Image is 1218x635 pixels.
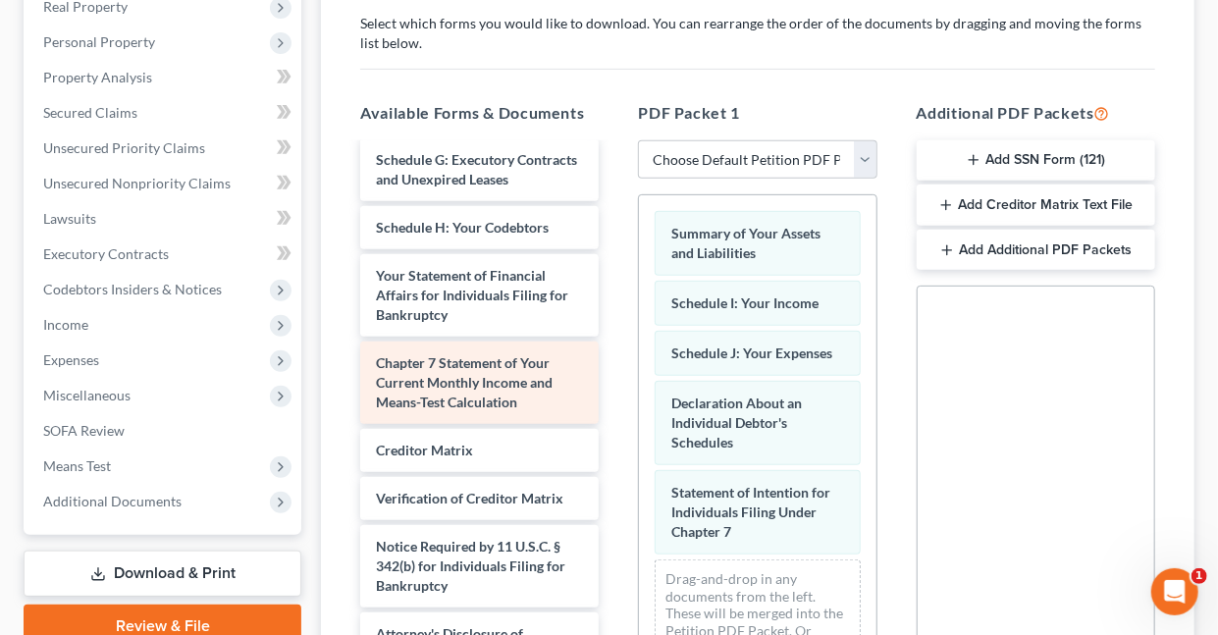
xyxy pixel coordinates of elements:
[1151,568,1198,615] iframe: Intercom live chat
[917,185,1155,226] button: Add Creditor Matrix Text File
[638,101,876,125] h5: PDF Packet 1
[376,538,565,594] span: Notice Required by 11 U.S.C. § 342(b) for Individuals Filing for Bankruptcy
[43,387,131,403] span: Miscellaneous
[671,395,802,450] span: Declaration About an Individual Debtor's Schedules
[671,344,832,361] span: Schedule J: Your Expenses
[43,139,205,156] span: Unsecured Priority Claims
[43,69,152,85] span: Property Analysis
[24,551,301,597] a: Download & Print
[43,316,88,333] span: Income
[43,422,125,439] span: SOFA Review
[27,60,301,95] a: Property Analysis
[27,413,301,449] a: SOFA Review
[360,14,1155,53] p: Select which forms you would like to download. You can rearrange the order of the documents by dr...
[360,101,599,125] h5: Available Forms & Documents
[376,442,473,458] span: Creditor Matrix
[43,281,222,297] span: Codebtors Insiders & Notices
[917,140,1155,182] button: Add SSN Form (121)
[376,151,577,187] span: Schedule G: Executory Contracts and Unexpired Leases
[43,104,137,121] span: Secured Claims
[671,225,821,261] span: Summary of Your Assets and Liabilities
[376,354,553,410] span: Chapter 7 Statement of Your Current Monthly Income and Means-Test Calculation
[43,175,231,191] span: Unsecured Nonpriority Claims
[376,490,563,506] span: Verification of Creditor Matrix
[27,95,301,131] a: Secured Claims
[43,33,155,50] span: Personal Property
[376,219,549,236] span: Schedule H: Your Codebtors
[671,484,830,540] span: Statement of Intention for Individuals Filing Under Chapter 7
[376,267,568,323] span: Your Statement of Financial Affairs for Individuals Filing for Bankruptcy
[43,245,169,262] span: Executory Contracts
[671,294,819,311] span: Schedule I: Your Income
[27,131,301,166] a: Unsecured Priority Claims
[43,210,96,227] span: Lawsuits
[27,166,301,201] a: Unsecured Nonpriority Claims
[27,237,301,272] a: Executory Contracts
[43,457,111,474] span: Means Test
[1192,568,1207,584] span: 1
[43,493,182,509] span: Additional Documents
[917,230,1155,271] button: Add Additional PDF Packets
[917,101,1155,125] h5: Additional PDF Packets
[27,201,301,237] a: Lawsuits
[43,351,99,368] span: Expenses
